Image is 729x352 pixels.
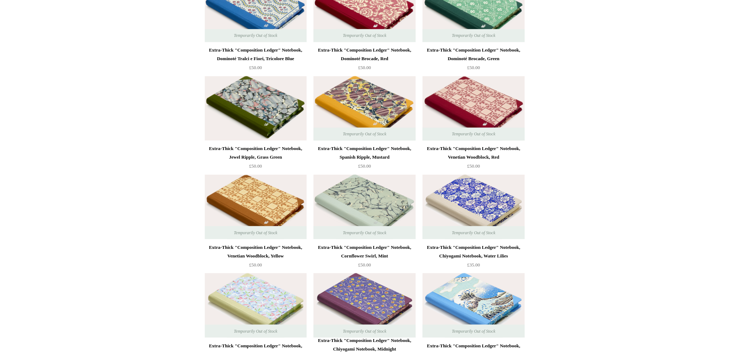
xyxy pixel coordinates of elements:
span: £50.00 [358,163,371,169]
img: Extra-Thick "Composition Ledger" Notebook, Jewel Ripple, Grass Green [205,76,307,140]
span: Temporarily Out of Stock [336,29,393,42]
a: Extra-Thick "Composition Ledger" Notebook, Cornflower Swirl, Mint £50.00 [313,243,415,272]
img: Extra-Thick "Composition Ledger" Notebook, Chiyogami Notebook, The Great Wave [422,273,524,337]
div: Extra-Thick "Composition Ledger" Notebook, Venetian Woodblock, Red [424,144,522,161]
img: Extra-Thick "Composition Ledger" Notebook, Venetian Woodblock, Red [422,76,524,140]
img: Extra-Thick "Composition Ledger" Notebook, Chiyogami Notebook, Starflower Blue [205,273,307,337]
div: Extra-Thick "Composition Ledger" Notebook, Dominoté Brocade, Green [424,46,522,63]
a: Extra-Thick "Composition Ledger" Notebook, Jewel Ripple, Grass Green Extra-Thick "Composition Led... [205,76,307,140]
a: Extra-Thick "Composition Ledger" Notebook, Dominoté Brocade, Green £50.00 [422,46,524,75]
div: Extra-Thick "Composition Ledger" Notebook, Cornflower Swirl, Mint [315,243,413,260]
a: Extra-Thick "Composition Ledger" Notebook, Venetian Woodblock, Red Extra-Thick "Composition Ledge... [422,76,524,140]
span: Temporarily Out of Stock [336,226,393,239]
span: Temporarily Out of Stock [227,226,284,239]
a: Extra-Thick "Composition Ledger" Notebook, Chiyogami Notebook, Starflower Blue Extra-Thick "Compo... [205,273,307,337]
div: Extra-Thick "Composition Ledger" Notebook, Dominoté Tralci e Fiori, Tricolore Blue [207,46,305,63]
span: Temporarily Out of Stock [336,127,393,140]
div: Extra-Thick "Composition Ledger" Notebook, Chiyogami Notebook, Water Lilies [424,243,522,260]
span: Temporarily Out of Stock [445,29,502,42]
span: Temporarily Out of Stock [227,29,284,42]
span: £50.00 [249,163,262,169]
div: Extra-Thick "Composition Ledger" Notebook, Dominoté Brocade, Red [315,46,413,63]
a: Extra-Thick "Composition Ledger" Notebook, Venetian Woodblock, Red £50.00 [422,144,524,174]
a: Extra-Thick "Composition Ledger" Notebook, Venetian Woodblock, Yellow £50.00 [205,243,307,272]
span: £50.00 [249,262,262,267]
span: Temporarily Out of Stock [445,127,502,140]
div: Extra-Thick "Composition Ledger" Notebook, Venetian Woodblock, Yellow [207,243,305,260]
a: Extra-Thick "Composition Ledger" Notebook, Cornflower Swirl, Mint Extra-Thick "Composition Ledger... [313,174,415,239]
span: £50.00 [358,65,371,70]
a: Extra-Thick "Composition Ledger" Notebook, Dominoté Brocade, Red £50.00 [313,46,415,75]
div: Extra-Thick "Composition Ledger" Notebook, Jewel Ripple, Grass Green [207,144,305,161]
span: Temporarily Out of Stock [445,324,502,337]
span: £35.00 [467,262,480,267]
span: £50.00 [467,65,480,70]
img: Extra-Thick "Composition Ledger" Notebook, Chiyogami Notebook, Water Lilies [422,174,524,239]
img: Extra-Thick "Composition Ledger" Notebook, Spanish Ripple, Mustard [313,76,415,140]
span: £50.00 [467,163,480,169]
img: Extra-Thick "Composition Ledger" Notebook, Cornflower Swirl, Mint [313,174,415,239]
span: £50.00 [358,262,371,267]
a: Extra-Thick "Composition Ledger" Notebook, Venetian Woodblock, Yellow Extra-Thick "Composition Le... [205,174,307,239]
a: Extra-Thick "Composition Ledger" Notebook, Chiyogami Notebook, Midnight Chrysanthemums Extra-Thic... [313,273,415,337]
span: Temporarily Out of Stock [336,324,393,337]
span: Temporarily Out of Stock [227,324,284,337]
span: Temporarily Out of Stock [445,226,502,239]
div: Extra-Thick "Composition Ledger" Notebook, Spanish Ripple, Mustard [315,144,413,161]
a: Extra-Thick "Composition Ledger" Notebook, Spanish Ripple, Mustard Extra-Thick "Composition Ledge... [313,76,415,140]
a: Extra-Thick "Composition Ledger" Notebook, Chiyogami Notebook, Water Lilies Extra-Thick "Composit... [422,174,524,239]
a: Extra-Thick "Composition Ledger" Notebook, Dominoté Tralci e Fiori, Tricolore Blue £50.00 [205,46,307,75]
img: Extra-Thick "Composition Ledger" Notebook, Venetian Woodblock, Yellow [205,174,307,239]
span: £50.00 [249,65,262,70]
a: Extra-Thick "Composition Ledger" Notebook, Chiyogami Notebook, The Great Wave Extra-Thick "Compos... [422,273,524,337]
a: Extra-Thick "Composition Ledger" Notebook, Jewel Ripple, Grass Green £50.00 [205,144,307,174]
a: Extra-Thick "Composition Ledger" Notebook, Chiyogami Notebook, Water Lilies £35.00 [422,243,524,272]
img: Extra-Thick "Composition Ledger" Notebook, Chiyogami Notebook, Midnight Chrysanthemums [313,273,415,337]
a: Extra-Thick "Composition Ledger" Notebook, Spanish Ripple, Mustard £50.00 [313,144,415,174]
